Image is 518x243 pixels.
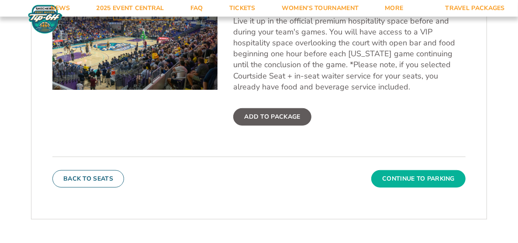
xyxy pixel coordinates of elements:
button: Back To Seats [52,170,124,188]
button: Continue To Parking [371,170,466,188]
img: Fort Myers Tip-Off [26,4,64,34]
label: Add To Package [233,108,311,126]
p: Live it up in the official premium hospitality space before and during your team's games. You wil... [233,16,466,92]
